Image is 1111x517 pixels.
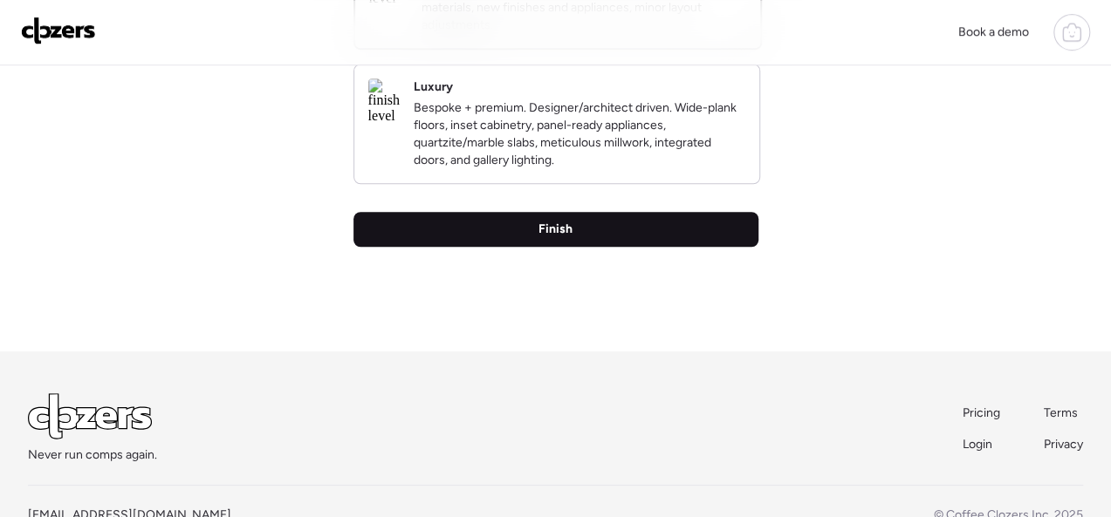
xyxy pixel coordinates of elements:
span: Book a demo [958,24,1029,39]
span: Pricing [963,405,1000,420]
span: Privacy [1044,437,1083,452]
img: Logo Light [28,393,152,439]
img: Logo [21,17,96,44]
a: Login [963,436,1002,453]
a: Pricing [963,405,1002,422]
p: Bespoke + premium. Designer/architect driven. Wide-plank floors, inset cabinetry, panel-ready app... [414,99,745,169]
span: Never run comps again. [28,446,157,464]
img: finish level [368,78,400,124]
a: Privacy [1044,436,1083,453]
span: Terms [1044,405,1078,420]
h2: Luxury [414,78,453,96]
span: Finish [538,221,573,238]
span: Login [963,437,992,452]
a: Terms [1044,405,1083,422]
